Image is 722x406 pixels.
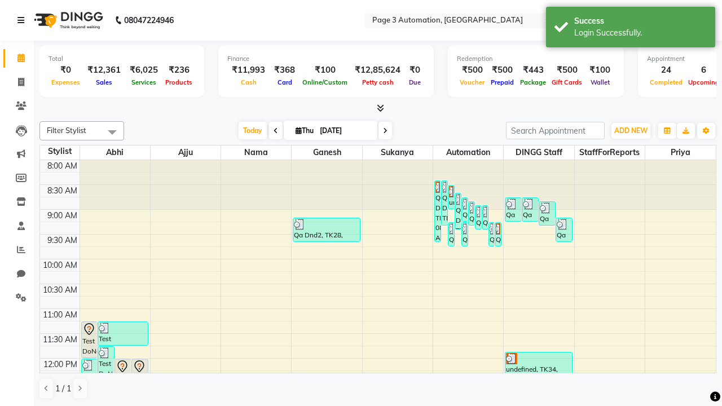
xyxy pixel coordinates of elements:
div: ₹0 [405,64,425,77]
div: Success [574,15,707,27]
span: Package [517,78,549,86]
span: Ajju [151,145,221,160]
span: StaffForReports [575,145,645,160]
div: 9:30 AM [45,235,80,246]
div: 24 [647,64,685,77]
div: Qa Dnd2, TK24, 08:50 AM-09:20 AM, Hair Cut By Expert-Men [469,202,474,225]
div: Test DoNotDelete, TK12, 11:15 AM-11:45 AM, Hair Cut By Expert-Men [98,322,147,345]
div: Qa Dnd2, TK32, 09:15 AM-09:45 AM, Hair cut Below 12 years (Boy) [462,223,468,246]
span: Completed [647,78,685,86]
span: Sales [93,78,115,86]
div: 10:30 AM [41,284,80,296]
div: ₹368 [270,64,300,77]
span: Filter Stylist [47,126,86,135]
div: undefined, TK34, 11:52 AM-12:22 PM, Hair Cut-Men [505,352,571,376]
span: Today [239,122,267,139]
div: Qa Dnd2, TK23, 08:25 AM-09:20 AM, Special Hair Wash- Men [442,181,447,225]
div: ₹443 [517,64,549,77]
span: Services [129,78,159,86]
div: ₹100 [585,64,615,77]
span: 1 / 1 [55,383,71,395]
b: 08047224946 [124,5,174,36]
span: Automation [433,145,503,160]
div: Test DoNotDelete, TK09, 11:15 AM-12:00 PM, Hair Cut-Men [82,322,98,358]
div: Qa Dnd2, TK19, 08:45 AM-09:15 AM, Hair cut Below 12 years (Boy) [462,198,468,221]
div: Qa Dnd2, TK22, 08:50 AM-09:20 AM, Hair cut Below 12 years (Boy) [539,202,555,225]
div: 8:00 AM [45,160,80,172]
span: Gift Cards [549,78,585,86]
span: Prepaid [488,78,517,86]
div: ₹500 [487,64,517,77]
span: Ganesh [292,145,362,160]
span: Products [162,78,195,86]
span: Online/Custom [300,78,350,86]
span: ADD NEW [614,126,648,135]
div: 10:00 AM [41,259,80,271]
span: Sukanya [363,145,433,160]
div: Total [49,54,195,64]
span: Upcoming [685,78,722,86]
span: Expenses [49,78,83,86]
div: Qa Dnd2, TK31, 09:15 AM-09:45 AM, Hair cut Below 12 years (Boy) [448,223,454,246]
div: Qa Dnd2, TK25, 08:55 AM-09:25 AM, Hair Cut By Expert-Men [476,206,481,229]
div: Qa Dnd2, TK30, 09:15 AM-09:45 AM, Hair cut Below 12 years (Boy) [495,223,501,246]
span: Abhi [80,145,150,160]
span: Petty cash [359,78,397,86]
div: ₹500 [457,64,487,77]
span: Priya [645,145,716,160]
span: DINGG Staff [504,145,574,160]
div: Qa Dnd2, TK18, 08:25 AM-09:40 AM, Hair Cut By Expert-Men,Hair Cut-Men [435,181,441,241]
div: 11:30 AM [41,334,80,346]
div: ₹500 [549,64,585,77]
span: Cash [238,78,259,86]
div: Qa Dnd2, TK27, 08:40 AM-09:25 AM, Hair Cut-Men [455,193,461,229]
div: undefined, TK17, 08:30 AM-09:00 AM, Hair cut Below 12 years (Boy) [448,186,454,209]
div: Qa Dnd2, TK29, 09:10 AM-09:40 AM, Hair cut Below 12 years (Boy) [556,218,572,241]
div: ₹100 [300,64,350,77]
div: 11:00 AM [41,309,80,321]
input: 2025-09-04 [316,122,373,139]
div: ₹11,993 [227,64,270,77]
div: Test DoNotDelete, TK14, 11:45 AM-12:30 PM, Hair Cut-Men [98,347,114,382]
div: Qa Dnd2, TK20, 08:45 AM-09:15 AM, Hair Cut By Expert-Men [505,198,521,221]
div: 8:30 AM [45,185,80,197]
div: Qa Dnd2, TK26, 08:55 AM-09:25 AM, Hair Cut By Expert-Men [482,206,488,229]
div: Login Successfully. [574,27,707,39]
div: 12:00 PM [41,359,80,370]
span: Due [406,78,424,86]
span: Thu [293,126,316,135]
div: 9:00 AM [45,210,80,222]
div: ₹12,361 [83,64,125,77]
span: Card [275,78,295,86]
div: ₹6,025 [125,64,162,77]
img: logo [29,5,106,36]
div: Finance [227,54,425,64]
span: Voucher [457,78,487,86]
div: ₹12,85,624 [350,64,405,77]
span: Wallet [588,78,613,86]
div: 6 [685,64,722,77]
input: Search Appointment [506,122,605,139]
div: Qa Dnd2, TK21, 08:45 AM-09:15 AM, Hair Cut By Expert-Men [522,198,538,221]
div: Qa Dnd2, TK28, 09:10 AM-09:40 AM, Hair cut Below 12 years (Boy) [293,218,359,241]
div: Stylist [40,145,80,157]
span: Nama [221,145,291,160]
div: Test DoNotDelete, TK06, 12:00 PM-12:45 PM, Hair Cut-Men [132,359,148,395]
div: Redemption [457,54,615,64]
div: Qa Dnd2, TK33, 09:15 AM-09:45 AM, Hair cut Below 12 years (Boy) [489,223,495,246]
button: ADD NEW [611,123,650,139]
div: ₹0 [49,64,83,77]
div: ₹236 [162,64,195,77]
